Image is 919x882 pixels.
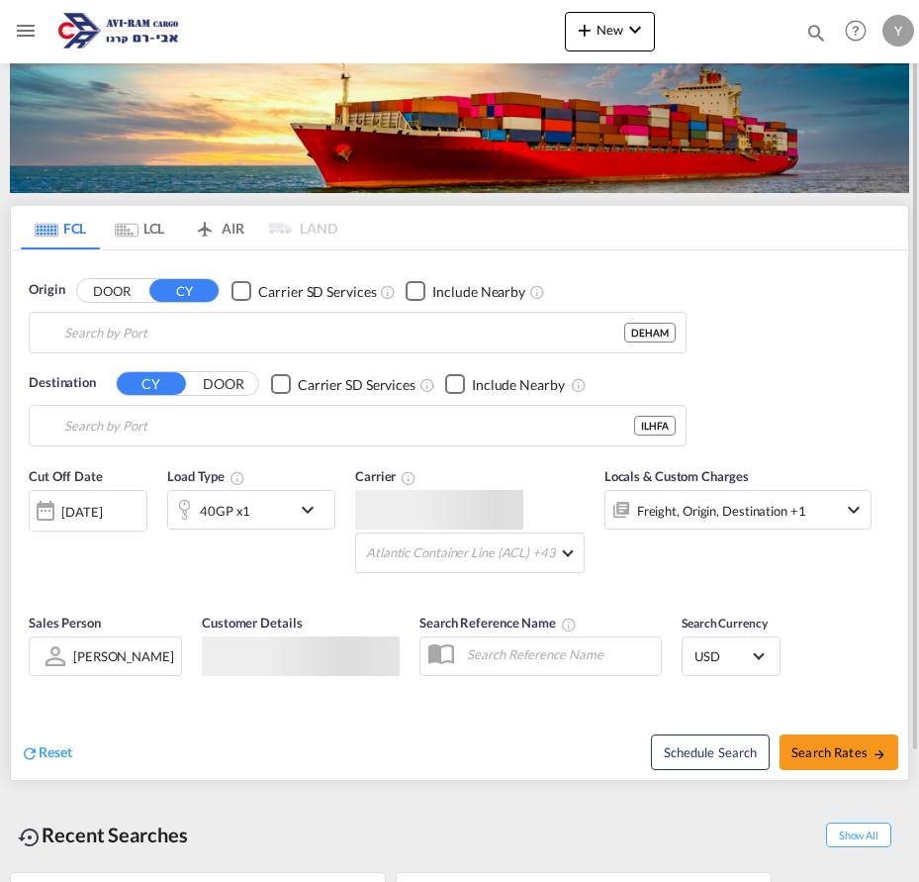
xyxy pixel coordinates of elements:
[230,470,245,486] md-icon: icon-information-outline
[604,468,749,484] span: Locals & Custom Charges
[298,375,415,395] div: Carrier SD Services
[51,9,185,53] img: 166978e0a5f911edb4280f3c7a976193.png
[791,744,886,760] span: Search Rates
[472,375,565,395] div: Include Nearby
[193,217,217,232] md-icon: icon-airplane
[10,813,196,857] div: Recent Searches
[571,377,587,393] md-icon: Unchecked: Ignores neighbouring ports when fetching rates.Checked : Includes neighbouring ports w...
[296,498,329,522] md-icon: icon-chevron-down
[64,318,624,347] input: Search by Port
[432,282,525,302] div: Include Nearby
[805,22,827,51] div: icon-magnify
[573,22,647,38] span: New
[355,468,416,484] span: Carrier
[29,280,64,300] span: Origin
[18,826,42,849] md-icon: icon-backup-restore
[882,15,914,47] div: Y
[149,279,219,302] button: CY
[6,11,46,50] button: Toggle Mobile Navigation
[77,280,146,303] button: DOOR
[380,284,396,300] md-icon: Unchecked: Search for CY (Container Yard) services for all selected carriers.Checked : Search for...
[167,490,335,530] div: 40GP x1icon-chevron-down
[189,373,258,396] button: DOOR
[842,498,866,522] md-icon: icon-chevron-down
[561,617,577,633] md-icon: Your search will be saved by the below given name
[10,61,909,193] img: LCL+%26+FCL+BACKGROUND.png
[73,648,174,664] div: [PERSON_NAME]
[565,12,655,51] button: icon-plus 400-fgNewicon-chevron-down
[604,490,872,530] div: Freight Origin Destination Factory Stuffingicon-chevron-down
[637,497,806,525] div: Freight Origin Destination Factory Stuffing
[29,468,103,484] span: Cut Off Date
[694,647,750,665] span: USD
[29,490,147,532] div: [DATE]
[406,280,525,301] md-checkbox: Checkbox No Ink
[445,373,565,394] md-checkbox: Checkbox No Ink
[21,744,39,762] md-icon: icon-refresh
[624,323,676,343] div: DEHAM
[401,470,416,486] md-icon: The selected Trucker/Carrierwill be displayed in the rate results If the rates are from another f...
[179,206,258,249] md-tab-item: AIR
[30,406,686,445] md-input-container: Haifa, ILHFA
[457,639,661,669] input: Search Reference Name
[21,206,100,249] md-tab-item: FCL
[29,373,96,393] span: Destination
[682,616,768,631] span: Search Currency
[29,530,44,556] md-datepicker: Select
[839,14,882,49] div: Help
[692,641,770,670] md-select: Select Currency: $ USDUnited States Dollar
[573,18,597,42] md-icon: icon-plus 400-fg
[21,742,72,764] div: icon-refreshReset
[100,206,179,249] md-tab-item: LCL
[39,743,72,760] span: Reset
[529,284,545,300] md-icon: Unchecked: Ignores neighbouring ports when fetching rates.Checked : Includes neighbouring ports w...
[167,468,245,484] span: Load Type
[61,503,102,521] div: [DATE]
[11,250,908,779] div: Origin DOOR CY Checkbox No InkUnchecked: Search for CY (Container Yard) services for all selected...
[780,735,898,770] button: Search Ratesicon-arrow-right
[839,14,873,48] span: Help
[623,18,647,42] md-icon: icon-chevron-down
[805,22,827,44] md-icon: icon-magnify
[30,313,686,352] md-input-container: Hamburg, DEHAM
[231,280,376,301] md-checkbox: Checkbox No Ink
[651,735,770,770] button: Note: By default Schedule search will only considerorigin ports, destination ports and cut off da...
[419,615,577,631] span: Search Reference Name
[258,282,376,302] div: Carrier SD Services
[200,497,250,525] div: 40GP x1
[634,416,676,436] div: ILHFA
[117,372,186,395] button: CY
[826,823,891,847] span: Show All
[29,615,101,631] span: Sales Person
[202,615,302,631] span: Customer Details
[873,747,886,761] md-icon: icon-arrow-right
[71,641,176,670] md-select: Sales Person: Yulia Vainblat
[64,411,634,441] input: Search by Port
[21,206,337,249] md-pagination-wrapper: Use the left and right arrow keys to navigate between tabs
[271,373,415,394] md-checkbox: Checkbox No Ink
[419,377,435,393] md-icon: Unchecked: Search for CY (Container Yard) services for all selected carriers.Checked : Search for...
